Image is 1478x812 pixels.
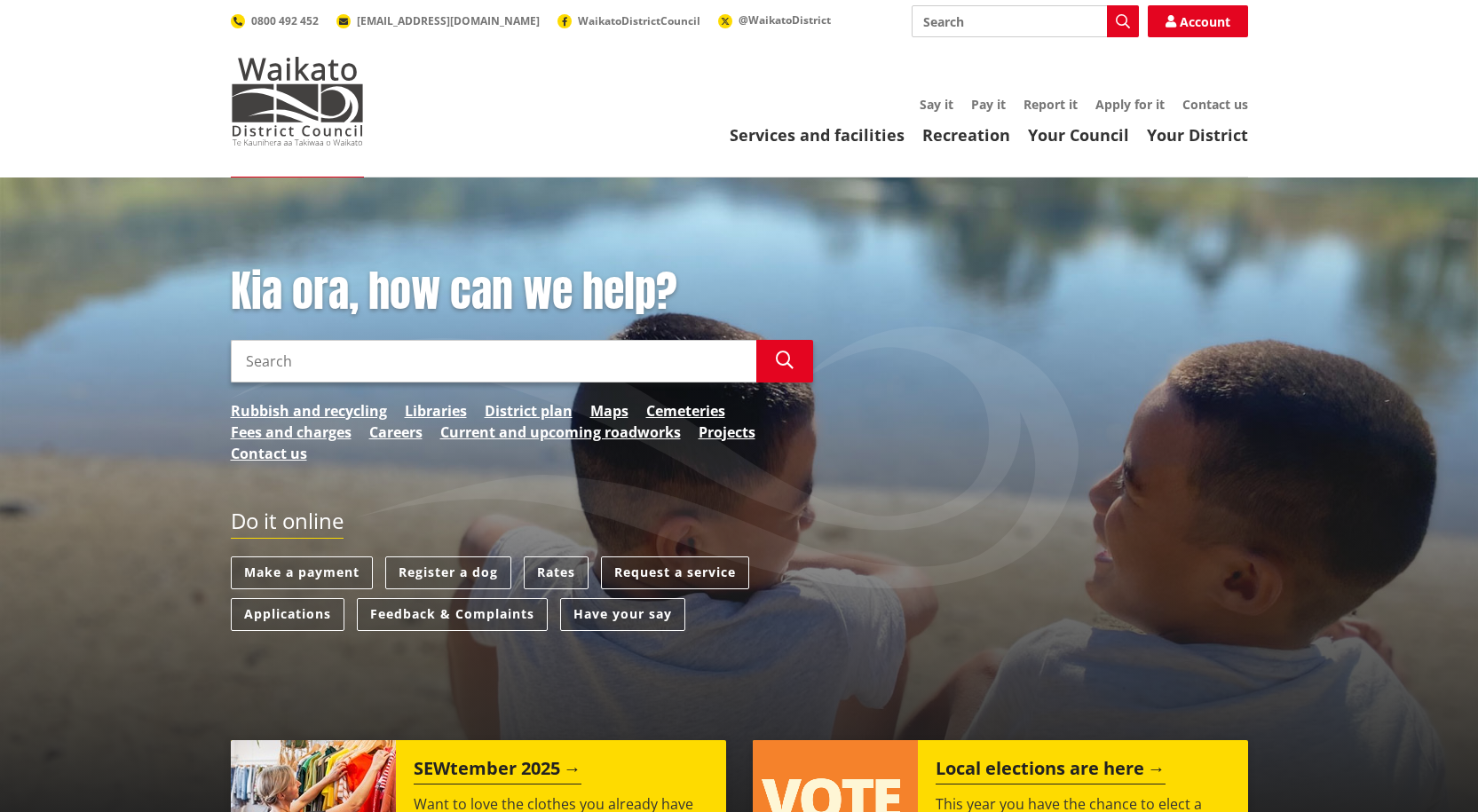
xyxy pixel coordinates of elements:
[560,598,685,631] a: Have your say
[578,13,700,28] span: WaikatoDistrictCouncil
[231,400,387,422] a: Rubbish and recycling
[1095,96,1165,113] a: Apply for it
[336,13,540,28] a: [EMAIL_ADDRESS][DOMAIN_NAME]
[524,556,589,589] a: Rates
[485,400,573,422] a: District plan
[357,598,548,631] a: Feedback & Complaints
[231,57,364,146] img: Waikato District Council - Te Kaunihera aa Takiwaa o Waikato
[1024,96,1078,113] a: Report it
[1028,124,1129,146] a: Your Council
[231,443,307,464] a: Contact us
[739,12,831,28] span: @WaikatoDistrict
[440,422,681,443] a: Current and upcoming roadworks
[231,508,344,540] h2: Do it online
[718,12,831,28] a: @WaikatoDistrict
[251,13,319,28] span: 0800 492 452
[557,13,700,28] a: WaikatoDistrictCouncil
[231,13,319,28] a: 0800 492 452
[414,758,581,784] h2: SEWtember 2025
[730,124,905,146] a: Services and facilities
[369,422,423,443] a: Careers
[1147,124,1248,146] a: Your District
[601,556,749,589] a: Request a service
[405,400,467,422] a: Libraries
[231,598,344,631] a: Applications
[699,422,755,443] a: Projects
[912,5,1139,37] input: Search input
[936,758,1166,784] h2: Local elections are here
[922,124,1010,146] a: Recreation
[231,266,813,318] h1: Kia ora, how can we help?
[590,400,628,422] a: Maps
[920,96,953,113] a: Say it
[231,340,756,382] input: Search input
[357,13,540,28] span: [EMAIL_ADDRESS][DOMAIN_NAME]
[231,556,373,589] a: Make a payment
[1148,5,1248,37] a: Account
[971,96,1006,113] a: Pay it
[646,400,725,422] a: Cemeteries
[231,422,352,443] a: Fees and charges
[1182,96,1248,113] a: Contact us
[385,556,511,589] a: Register a dog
